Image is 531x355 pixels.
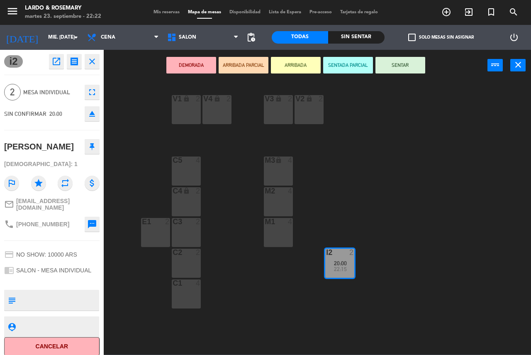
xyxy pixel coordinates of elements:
div: 2 [196,95,201,103]
span: SALON [179,34,196,40]
div: martes 23. septiembre - 22:22 [25,12,101,21]
span: SALON - MESA INDIVIDUAL [16,267,91,274]
i: fullscreen [87,87,97,97]
button: close [85,54,100,69]
button: eject [85,106,100,121]
span: 20:00 [334,260,347,267]
i: repeat [58,176,73,191]
i: menu [6,5,19,17]
i: search [509,7,519,17]
div: 4 [288,157,293,164]
span: Cena [101,34,115,40]
button: close [510,59,526,71]
div: Todas [272,31,328,44]
div: [PERSON_NAME] [4,140,74,154]
i: sms [87,219,97,229]
div: Sin sentar [328,31,385,44]
button: ARRIBADA [271,57,321,73]
span: pending_actions [246,32,256,42]
div: 4 [196,279,201,287]
i: arrow_drop_down [71,32,81,42]
div: V4 [203,95,204,103]
i: phone [4,219,14,229]
button: open_in_new [49,54,64,69]
i: mail_outline [4,199,14,209]
i: attach_money [85,176,100,191]
i: power_input [490,60,500,70]
div: 2 [196,249,201,256]
span: Mapa de mesas [184,10,225,15]
i: credit_card [4,250,14,260]
i: lock [214,95,221,102]
div: 4 [288,187,293,195]
div: 4 [196,157,201,164]
span: Pre-acceso [305,10,336,15]
i: person_pin [7,322,16,331]
a: mail_outline[EMAIL_ADDRESS][DOMAIN_NAME] [4,198,100,211]
i: star [31,176,46,191]
div: 2 [349,249,354,256]
button: ARRIBADA PARCIAL [219,57,268,73]
div: 2 [196,187,201,195]
button: sms [85,217,100,232]
div: 2 [319,95,324,103]
span: SIN CONFIRMAR [4,110,46,117]
i: lock [275,157,282,164]
button: power_input [487,59,503,71]
i: power_settings_new [509,32,519,42]
button: DEMORADA [166,57,216,73]
div: 2 [227,95,231,103]
i: chrome_reader_mode [4,265,14,275]
i: receipt [69,56,79,66]
span: [EMAIL_ADDRESS][DOMAIN_NAME] [16,198,100,211]
span: Lista de Espera [265,10,305,15]
i: lock [183,187,190,194]
i: close [87,56,97,66]
button: SENTAR [375,57,425,73]
label: Solo mesas sin asignar [408,34,474,41]
button: receipt [67,54,82,69]
span: NO SHOW: 10000 ARS [16,251,77,258]
i: exit_to_app [464,7,474,17]
span: check_box_outline_blank [408,34,416,41]
span: 20:00 [49,110,62,117]
i: close [513,60,523,70]
span: MESA INDIVIDUAL [23,88,80,97]
span: Tarjetas de regalo [336,10,382,15]
span: 2 [4,84,21,100]
div: 2 [165,218,170,225]
div: i2 [326,249,326,256]
i: outlined_flag [4,176,19,191]
div: [DEMOGRAPHIC_DATA]: 1 [4,157,100,171]
div: Lardo & Rosemary [25,4,101,12]
div: 2 [288,95,293,103]
button: SENTADA PARCIAL [323,57,373,73]
i: eject [87,109,97,119]
span: [PHONE_NUMBER] [16,221,69,228]
i: turned_in_not [486,7,496,17]
i: add_circle_outline [441,7,451,17]
span: Mis reservas [149,10,184,15]
i: lock [275,95,282,102]
span: 22:15 [334,266,347,272]
span: i2 [4,55,23,68]
span: Disponibilidad [225,10,265,15]
button: menu [6,5,19,20]
i: subject [7,296,16,305]
i: lock [183,95,190,102]
button: fullscreen [85,85,100,100]
i: open_in_new [51,56,61,66]
i: lock [306,95,313,102]
div: 2 [196,218,201,225]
